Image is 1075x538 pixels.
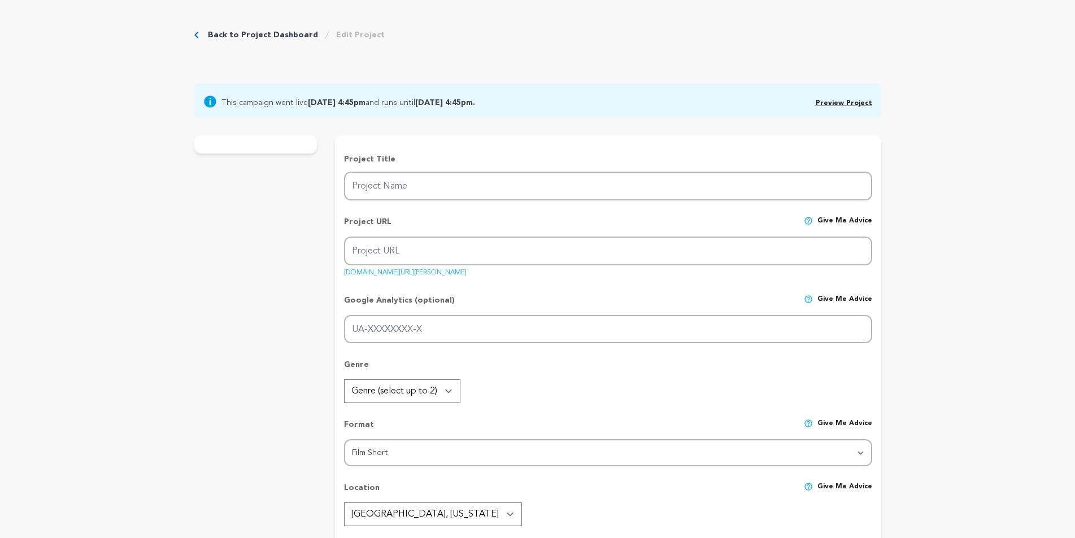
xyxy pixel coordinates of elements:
p: Project Title [344,154,872,165]
p: Location [344,482,380,502]
img: help-circle.svg [804,295,813,304]
b: [DATE] 4:45pm [308,99,365,107]
a: [DOMAIN_NAME][URL][PERSON_NAME] [344,265,467,276]
a: Edit Project [336,29,385,41]
b: [DATE] 4:45pm. [415,99,475,107]
span: Give me advice [817,295,872,315]
p: Project URL [344,216,391,237]
input: Project URL [344,237,872,265]
span: Give me advice [817,482,872,502]
p: Genre [344,359,872,379]
span: This campaign went live and runs until [221,95,475,108]
div: Breadcrumb [194,29,385,41]
input: UA-XXXXXXXX-X [344,315,872,344]
span: Give me advice [817,419,872,439]
p: Format [344,419,374,439]
a: Back to Project Dashboard [208,29,318,41]
span: Give me advice [817,216,872,237]
a: Preview Project [816,100,872,107]
img: help-circle.svg [804,482,813,491]
input: Project Name [344,172,872,200]
img: help-circle.svg [804,419,813,428]
img: help-circle.svg [804,216,813,225]
p: Google Analytics (optional) [344,295,455,315]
